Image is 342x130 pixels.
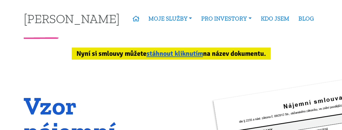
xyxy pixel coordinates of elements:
a: MOJE SLUŽBY [144,11,197,26]
div: Nyní si smlouvy můžete na název dokumentu. [72,48,271,60]
a: PRO INVESTORY [197,11,256,26]
a: KDO JSEM [256,11,294,26]
a: [PERSON_NAME] [24,12,120,25]
a: stáhnout kliknutím [147,49,203,58]
a: BLOG [294,11,318,26]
